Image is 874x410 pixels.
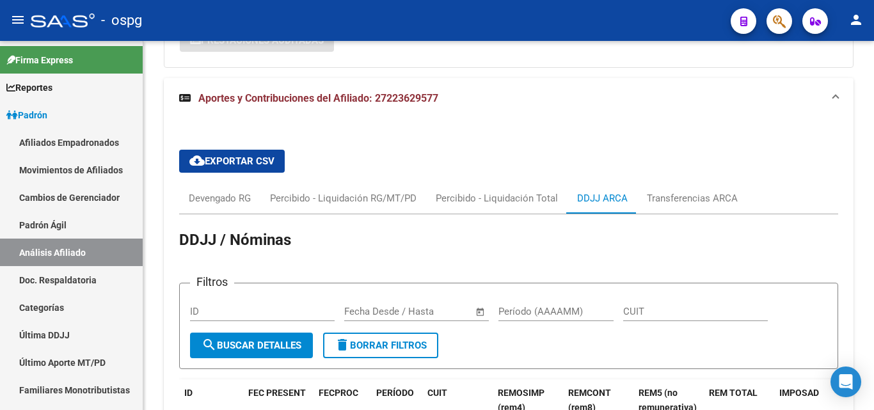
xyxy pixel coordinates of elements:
h3: Filtros [190,273,234,291]
button: Open calendar [473,304,488,319]
button: Exportar CSV [179,150,285,173]
mat-expansion-panel-header: Aportes y Contribuciones del Afiliado: 27223629577 [164,78,854,119]
mat-icon: menu [10,12,26,28]
span: - ospg [101,6,142,35]
div: Percibido - Liquidación Total [436,191,558,205]
span: DDJJ / Nóminas [179,231,291,249]
input: End date [397,306,459,317]
span: Firma Express [6,53,73,67]
div: Open Intercom Messenger [830,367,861,397]
span: Aportes y Contribuciones del Afiliado: 27223629577 [198,92,438,104]
button: Buscar Detalles [190,333,313,358]
span: PERÍODO [376,388,414,398]
button: Borrar Filtros [323,333,438,358]
mat-icon: person [848,12,864,28]
div: Devengado RG [189,191,251,205]
mat-icon: search [202,337,217,352]
input: Start date [344,306,386,317]
span: Reportes [6,81,52,95]
span: FECPROC [319,388,358,398]
span: ID [184,388,193,398]
span: Exportar CSV [189,155,274,167]
div: Transferencias ARCA [647,191,738,205]
span: REM TOTAL [709,388,758,398]
span: CUIT [427,388,447,398]
div: DDJJ ARCA [577,191,628,205]
span: FEC PRESENT [248,388,306,398]
mat-icon: cloud_download [189,153,205,168]
div: Percibido - Liquidación RG/MT/PD [270,191,417,205]
span: Borrar Filtros [335,340,427,351]
span: Buscar Detalles [202,340,301,351]
span: IMPOSAD [779,388,819,398]
span: Padrón [6,108,47,122]
mat-icon: delete [335,337,350,352]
